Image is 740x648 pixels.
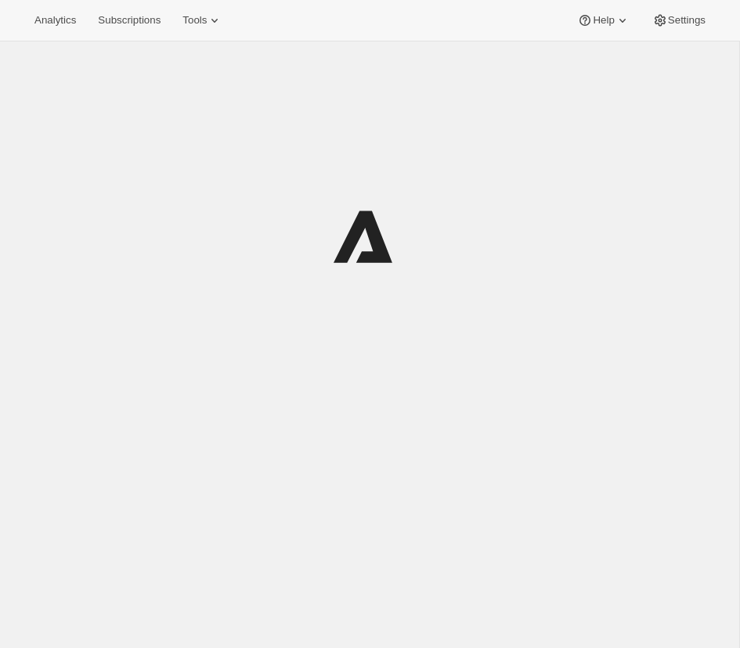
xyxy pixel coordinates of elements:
[568,9,639,31] button: Help
[88,9,170,31] button: Subscriptions
[643,9,715,31] button: Settings
[593,14,614,27] span: Help
[98,14,161,27] span: Subscriptions
[34,14,76,27] span: Analytics
[173,9,232,31] button: Tools
[668,14,706,27] span: Settings
[182,14,207,27] span: Tools
[25,9,85,31] button: Analytics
